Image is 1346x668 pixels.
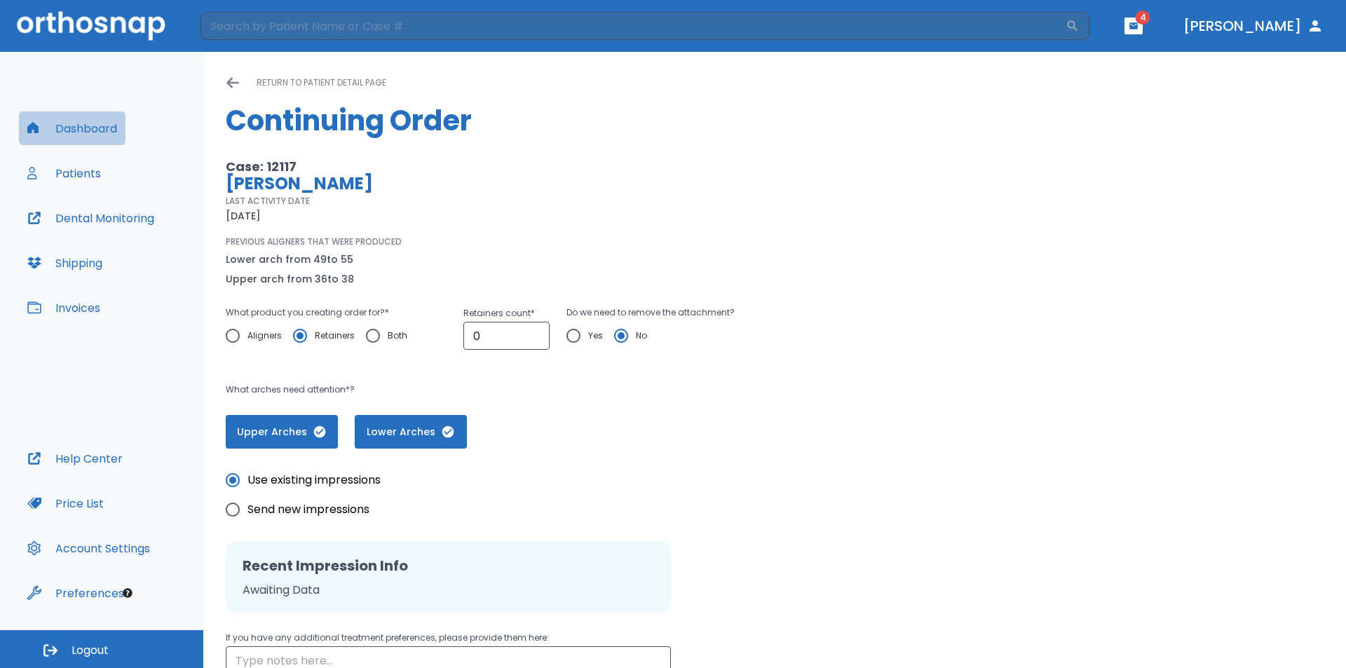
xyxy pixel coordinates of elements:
input: Search by Patient Name or Case # [200,12,1066,40]
p: Retainers count * [463,305,550,322]
span: Send new impressions [247,501,369,518]
button: Price List [19,486,112,520]
button: Preferences [19,576,132,610]
span: Use existing impressions [247,472,381,489]
p: Lower arch from 49 to 55 [226,251,354,268]
button: Dental Monitoring [19,201,163,235]
span: Lower Arches [369,425,453,439]
p: Case: 12117 [226,158,866,175]
div: Tooltip anchor [121,587,134,599]
button: Shipping [19,246,111,280]
button: Upper Arches [226,415,338,449]
p: Do we need to remove the attachment? [566,304,735,321]
p: Awaiting Data [243,582,654,599]
p: PREVIOUS ALIGNERS THAT WERE PRODUCED [226,236,402,248]
span: Logout [72,643,109,658]
span: No [636,327,647,344]
p: If you have any additional treatment preferences, please provide them here: [226,629,671,646]
button: Help Center [19,442,131,475]
p: What product you creating order for? * [226,304,419,321]
p: LAST ACTIVITY DATE [226,195,310,207]
span: Yes [588,327,603,344]
p: [PERSON_NAME] [226,175,866,192]
h2: Recent Impression Info [243,555,654,576]
img: Orthosnap [17,11,165,40]
p: What arches need attention*? [226,381,866,398]
span: Retainers [315,327,355,344]
h1: Continuing Order [226,100,1324,142]
p: Upper arch from 36 to 38 [226,271,354,287]
button: Patients [19,156,109,190]
span: Both [388,327,407,344]
p: [DATE] [226,207,261,224]
button: Account Settings [19,531,158,565]
button: Dashboard [19,111,125,145]
button: Invoices [19,291,109,325]
span: Upper Arches [240,425,324,439]
span: 4 [1136,11,1150,25]
button: Lower Arches [355,415,467,449]
p: return to patient detail page [257,74,386,91]
span: Aligners [247,327,282,344]
button: [PERSON_NAME] [1178,13,1329,39]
